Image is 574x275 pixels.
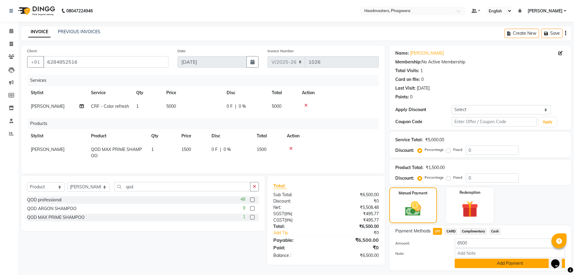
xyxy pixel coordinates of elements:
div: Points: [395,94,409,100]
th: Total [253,129,283,143]
span: SGST [273,211,284,216]
input: Search or Scan [114,182,250,191]
div: Apply Discount [395,107,452,113]
button: Apply [539,117,556,126]
input: Search by Name/Mobile/Email/Code [43,56,168,68]
span: Complimentary [460,228,487,235]
span: [PERSON_NAME] [31,147,64,152]
th: Action [283,129,379,143]
div: Coupon Code [395,119,452,125]
div: Discount: [269,198,326,204]
div: ( ) [269,217,326,223]
th: Stylist [27,129,87,143]
label: Client [27,48,37,54]
th: Qty [133,86,163,100]
div: ₹6,500.00 [326,192,383,198]
div: QOD ARGON SHAMPOO [27,206,77,212]
label: Fixed [453,175,462,180]
a: [PERSON_NAME] [410,50,444,56]
div: Last Visit: [395,85,416,91]
span: 1 [136,104,139,109]
div: ₹6,500.00 [326,223,383,230]
span: UPI [433,228,442,235]
span: Cash [489,228,501,235]
span: 9% [285,211,291,216]
div: 0 [421,76,424,83]
span: CGST [273,217,284,223]
button: Add Payment [455,259,565,268]
div: QOD MAX PRIME SHAMPOO [27,214,85,221]
a: Add Tip [269,230,335,236]
div: [DATE] [417,85,430,91]
div: Discount: [395,147,414,154]
button: Save [541,29,563,38]
th: Product [87,129,148,143]
input: Add Note [455,248,565,258]
div: Products [28,118,383,129]
div: ( ) [269,211,326,217]
div: No Active Membership [395,59,565,65]
button: Create New [504,29,539,38]
label: Fixed [453,147,462,152]
div: ₹6,500.00 [326,236,383,244]
b: 08047224946 [66,2,93,19]
div: Name: [395,50,409,56]
span: [PERSON_NAME] [31,104,64,109]
th: Qty [148,129,178,143]
img: _cash.svg [400,200,426,218]
div: Discount: [395,175,414,181]
button: +91 [27,56,44,68]
div: Sub Total: [269,192,326,198]
th: Action [298,86,379,100]
span: 1 [243,214,245,220]
th: Price [163,86,223,100]
a: PREVIOUS INVOICES [58,29,100,34]
span: | [220,146,221,153]
label: Percentage [425,147,444,152]
th: Total [268,86,298,100]
span: 0 % [224,146,231,153]
div: Service Total: [395,137,423,143]
span: 9% [286,218,291,222]
div: Membership: [395,59,422,65]
span: 0 F [212,146,218,153]
div: Services [28,75,383,86]
div: Card on file: [395,76,420,83]
span: 1 [151,147,154,152]
span: CARD [444,228,457,235]
div: Total Visits: [395,68,419,74]
span: 5000 [272,104,281,109]
iframe: chat widget [549,251,568,269]
img: _gift.svg [456,199,483,219]
div: Payable: [269,236,326,244]
span: 1500 [257,147,266,152]
span: QOD MAX PRIME SHAMPOO [91,147,142,158]
th: Service [87,86,133,100]
span: CRF - Color refresh [91,104,129,109]
a: INVOICE [28,27,51,37]
input: Amount [455,238,565,248]
div: 1 [420,68,423,74]
label: Note: [391,251,450,256]
th: Stylist [27,86,87,100]
span: Total [273,183,287,189]
span: 5000 [166,104,176,109]
div: Net: [269,204,326,211]
span: Payment Methods [395,228,431,234]
span: | [235,103,236,110]
th: Disc [223,86,268,100]
div: Product Total: [395,165,423,171]
div: ₹1,500.00 [426,165,445,171]
div: ₹0 [326,244,383,251]
label: Invoice Number [268,48,294,54]
span: 0 F [227,103,233,110]
input: Enter Offer / Coupon Code [452,117,537,126]
div: 0 [410,94,412,100]
div: QOD professional [27,197,61,203]
div: ₹5,000.00 [425,137,444,143]
div: ₹495.77 [326,211,383,217]
span: 0 % [239,103,246,110]
label: Redemption [460,190,480,195]
div: ₹5,508.48 [326,204,383,211]
span: 48 [240,196,245,203]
